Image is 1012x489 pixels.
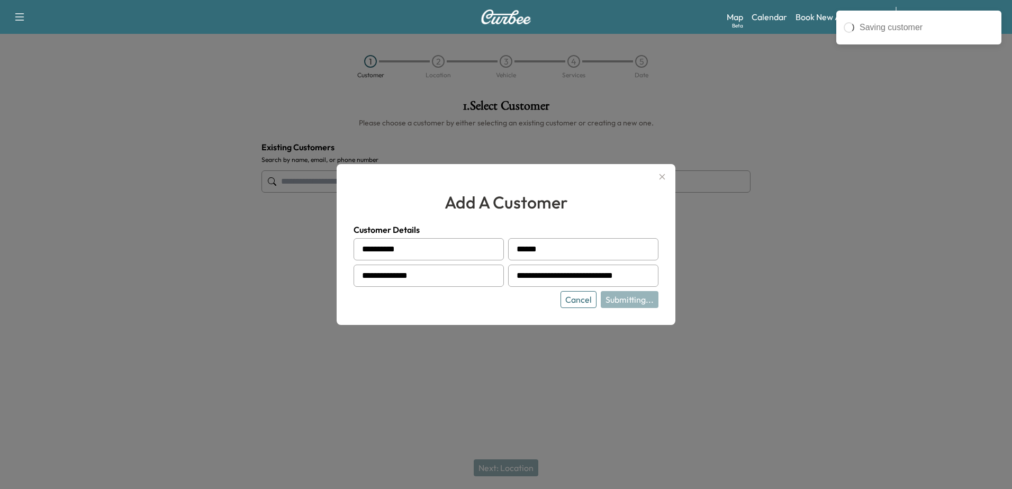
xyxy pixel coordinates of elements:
a: Calendar [752,11,787,23]
div: Saving customer [860,21,994,34]
img: Curbee Logo [481,10,531,24]
h2: add a customer [354,189,658,215]
a: MapBeta [727,11,743,23]
div: Beta [732,22,743,30]
h4: Customer Details [354,223,658,236]
a: Book New Appointment [796,11,885,23]
button: Cancel [561,291,597,308]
